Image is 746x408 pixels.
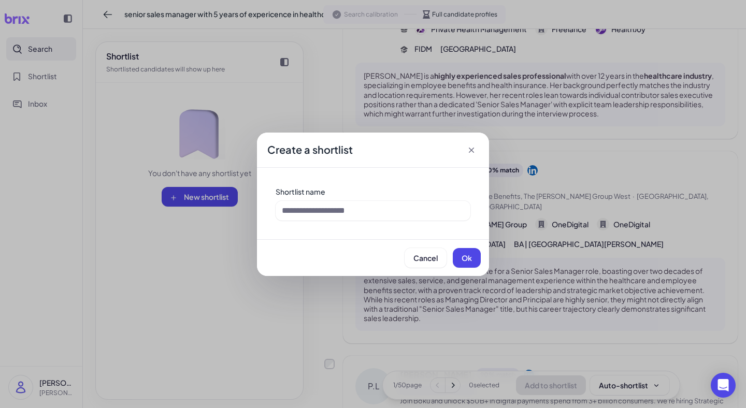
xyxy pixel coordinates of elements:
[413,253,438,263] span: Cancel
[711,373,736,398] div: Open Intercom Messenger
[453,248,481,268] button: Ok
[462,253,472,263] span: Ok
[267,142,353,157] span: Create a shortlist
[276,186,470,197] div: Shortlist name
[405,248,447,268] button: Cancel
